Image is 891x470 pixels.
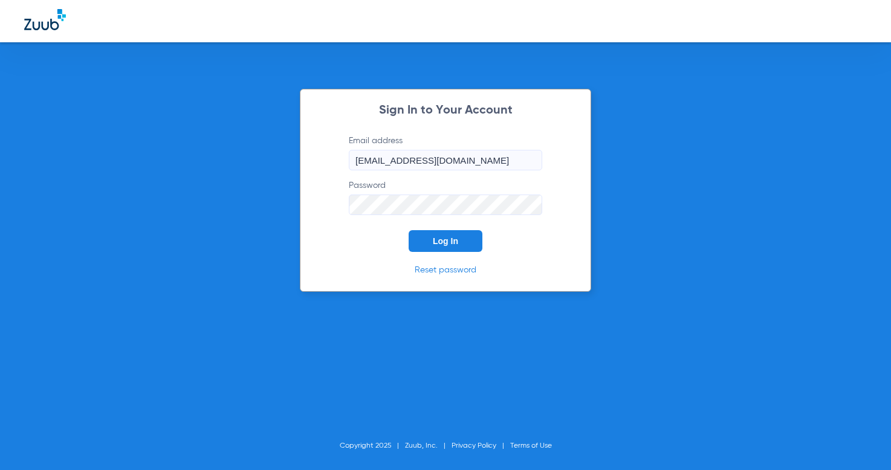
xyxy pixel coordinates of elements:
[331,105,560,117] h2: Sign In to Your Account
[433,236,458,246] span: Log In
[24,9,66,30] img: Zuub Logo
[340,440,405,452] li: Copyright 2025
[349,195,542,215] input: Password
[452,442,496,449] a: Privacy Policy
[510,442,552,449] a: Terms of Use
[349,150,542,170] input: Email address
[409,230,482,252] button: Log In
[415,266,476,274] a: Reset password
[831,412,891,470] iframe: Chat Widget
[405,440,452,452] li: Zuub, Inc.
[349,179,542,215] label: Password
[349,135,542,170] label: Email address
